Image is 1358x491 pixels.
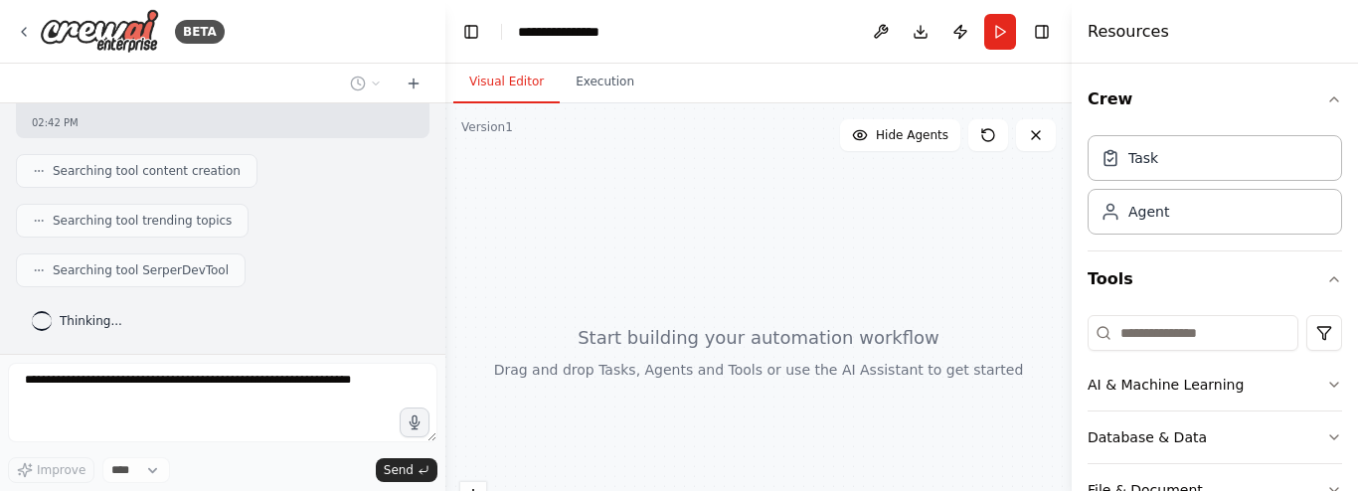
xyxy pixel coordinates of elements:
div: Version 1 [461,119,513,135]
img: Logo [40,9,159,54]
div: Agent [1128,202,1169,222]
div: BETA [175,20,225,44]
span: Searching tool content creation [53,163,241,179]
button: Visual Editor [453,62,560,103]
span: Thinking... [60,313,122,329]
button: Send [376,458,437,482]
span: Searching tool trending topics [53,213,232,229]
button: Database & Data [1088,411,1342,463]
button: Hide right sidebar [1028,18,1056,46]
button: Execution [560,62,650,103]
span: Searching tool SerperDevTool [53,262,229,278]
button: Tools [1088,251,1342,307]
nav: breadcrumb [518,22,617,42]
h4: Resources [1088,20,1169,44]
button: Click to speak your automation idea [400,408,429,437]
div: Database & Data [1088,427,1207,447]
div: 02:42 PM [32,115,414,130]
button: Start a new chat [398,72,429,95]
button: Crew [1088,72,1342,127]
span: Improve [37,462,85,478]
div: Task [1128,148,1158,168]
span: Hide Agents [876,127,948,143]
div: AI & Machine Learning [1088,375,1244,395]
button: Improve [8,457,94,483]
button: Switch to previous chat [342,72,390,95]
button: AI & Machine Learning [1088,359,1342,410]
div: Crew [1088,127,1342,250]
button: Hide Agents [840,119,960,151]
span: Send [384,462,414,478]
button: Hide left sidebar [457,18,485,46]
